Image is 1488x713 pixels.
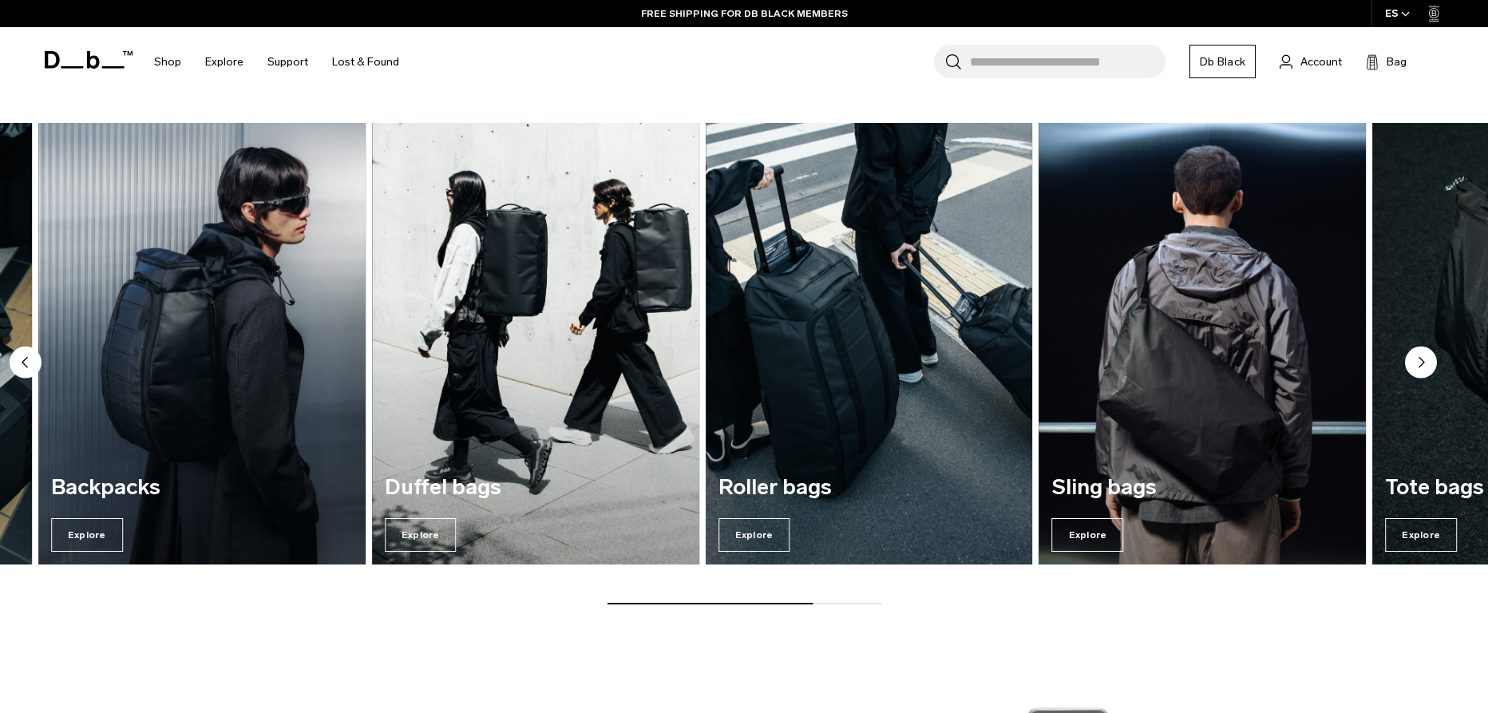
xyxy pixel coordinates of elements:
button: Bag [1366,52,1407,71]
a: Duffel bags Explore [372,123,699,564]
span: Bag [1387,53,1407,70]
h3: Sling bags [1052,476,1354,500]
a: Shop [154,34,181,90]
a: Explore [205,34,243,90]
a: Sling bags Explore [1039,123,1367,564]
div: 5 / 7 [706,123,1033,564]
h3: Roller bags [718,476,1020,500]
span: Explore [51,518,123,552]
div: 6 / 7 [1039,123,1367,564]
a: Roller bags Explore [706,123,1033,564]
h3: Backpacks [51,476,353,500]
span: Explore [1052,518,1124,552]
a: Db Black [1189,45,1256,78]
button: Next slide [1405,347,1437,382]
a: Support [267,34,308,90]
a: Backpacks Explore [38,123,366,564]
h3: Duffel bags [385,476,687,500]
div: 3 / 7 [38,123,366,564]
span: Account [1300,53,1342,70]
a: FREE SHIPPING FOR DB BLACK MEMBERS [641,6,848,21]
span: Explore [1385,518,1457,552]
div: 4 / 7 [372,123,699,564]
button: Previous slide [10,347,42,382]
a: Account [1280,52,1342,71]
span: Explore [385,518,457,552]
nav: Main Navigation [142,27,411,97]
span: Explore [718,518,790,552]
a: Lost & Found [332,34,399,90]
